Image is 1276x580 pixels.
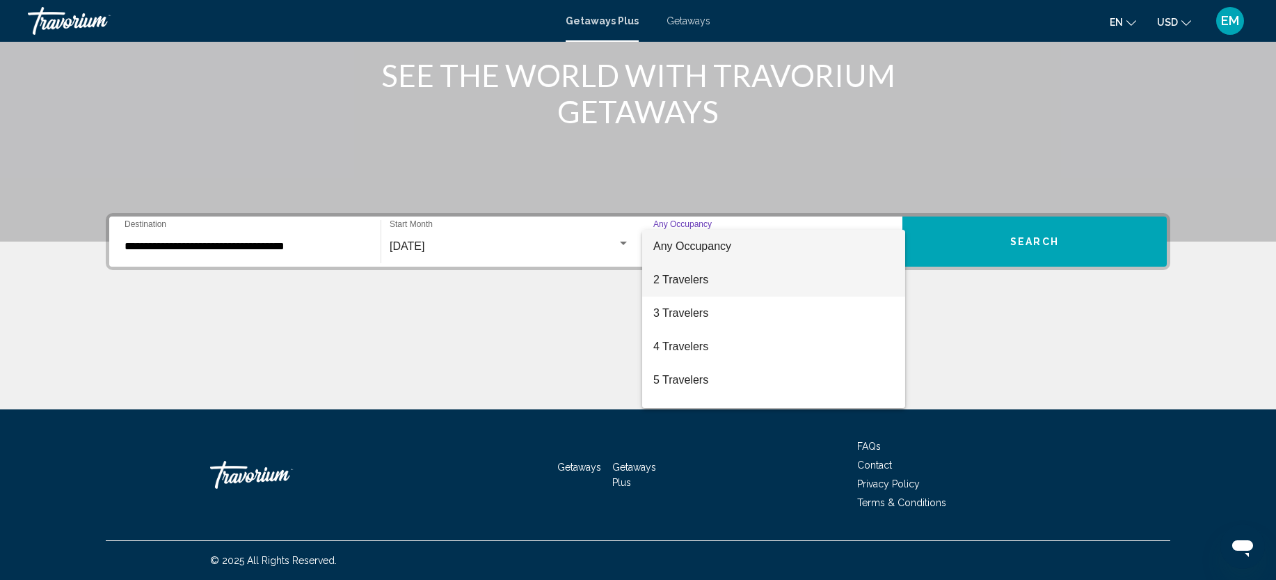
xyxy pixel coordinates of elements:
[653,363,894,397] span: 5 Travelers
[653,397,894,430] span: 6 Travelers
[653,297,894,330] span: 3 Travelers
[1220,524,1265,569] iframe: Button to launch messaging window
[653,330,894,363] span: 4 Travelers
[653,263,894,297] span: 2 Travelers
[653,240,731,252] span: Any Occupancy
